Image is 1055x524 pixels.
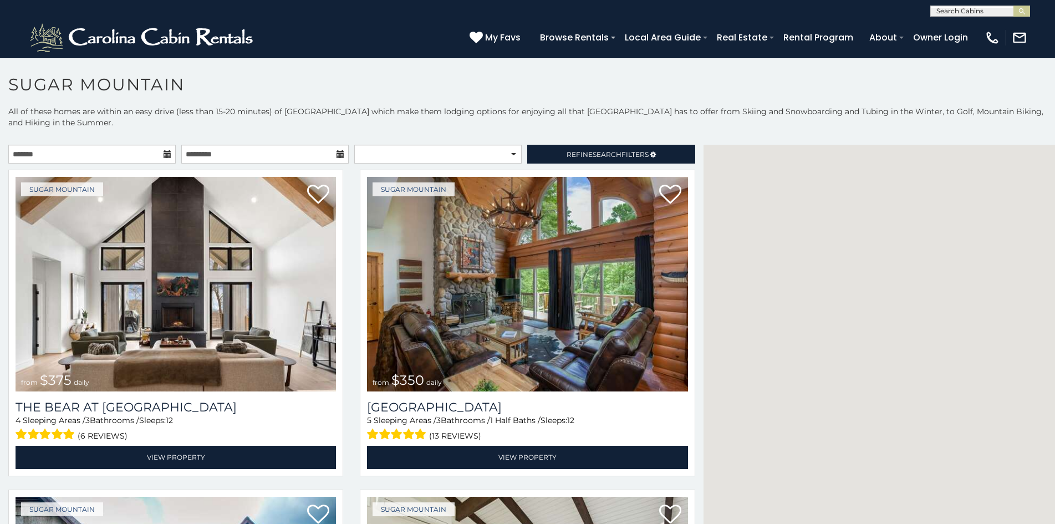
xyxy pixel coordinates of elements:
[367,177,687,391] a: from $350 daily
[367,415,371,425] span: 5
[16,177,336,391] a: from $375 daily
[16,400,336,415] h3: The Bear At Sugar Mountain
[436,415,441,425] span: 3
[367,400,687,415] a: [GEOGRAPHIC_DATA]
[16,177,336,391] img: 1714387646_thumbnail.jpeg
[21,182,103,196] a: Sugar Mountain
[16,415,21,425] span: 4
[391,372,424,388] span: $350
[21,378,38,386] span: from
[367,177,687,391] img: 1714398141_thumbnail.jpeg
[567,415,574,425] span: 12
[373,502,455,516] a: Sugar Mountain
[367,400,687,415] h3: Grouse Moor Lodge
[74,378,89,386] span: daily
[367,415,687,443] div: Sleeping Areas / Bathrooms / Sleeps:
[778,28,859,47] a: Rental Program
[373,378,389,386] span: from
[367,446,687,469] a: View Property
[16,446,336,469] a: View Property
[307,184,329,207] a: Add to favorites
[908,28,974,47] a: Owner Login
[470,30,523,45] a: My Favs
[166,415,173,425] span: 12
[864,28,903,47] a: About
[40,372,72,388] span: $375
[16,415,336,443] div: Sleeping Areas / Bathrooms / Sleeps:
[490,415,541,425] span: 1 Half Baths /
[78,429,128,443] span: (6 reviews)
[485,30,521,44] span: My Favs
[593,150,621,159] span: Search
[426,378,442,386] span: daily
[1012,30,1027,45] img: mail-regular-white.png
[373,182,455,196] a: Sugar Mountain
[659,184,681,207] a: Add to favorites
[711,28,773,47] a: Real Estate
[985,30,1000,45] img: phone-regular-white.png
[619,28,706,47] a: Local Area Guide
[21,502,103,516] a: Sugar Mountain
[567,150,649,159] span: Refine Filters
[429,429,481,443] span: (13 reviews)
[85,415,90,425] span: 3
[28,21,258,54] img: White-1-2.png
[534,28,614,47] a: Browse Rentals
[527,145,695,164] a: RefineSearchFilters
[16,400,336,415] a: The Bear At [GEOGRAPHIC_DATA]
